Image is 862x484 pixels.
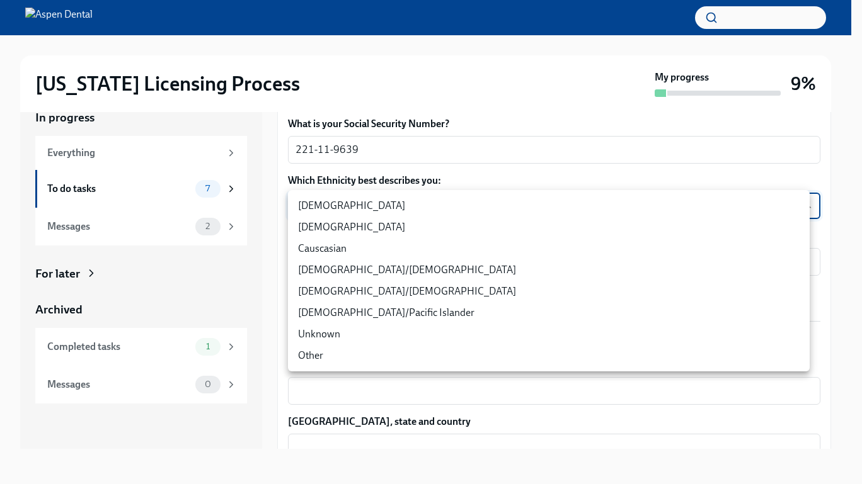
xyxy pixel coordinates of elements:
[288,345,810,366] li: Other
[288,324,810,345] li: Unknown
[288,259,810,281] li: [DEMOGRAPHIC_DATA]/[DEMOGRAPHIC_DATA]
[288,238,810,259] li: Causcasian
[288,281,810,302] li: [DEMOGRAPHIC_DATA]/[DEMOGRAPHIC_DATA]
[288,195,810,217] li: [DEMOGRAPHIC_DATA]
[288,217,810,238] li: [DEMOGRAPHIC_DATA]
[288,302,810,324] li: [DEMOGRAPHIC_DATA]/Pacific Islander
